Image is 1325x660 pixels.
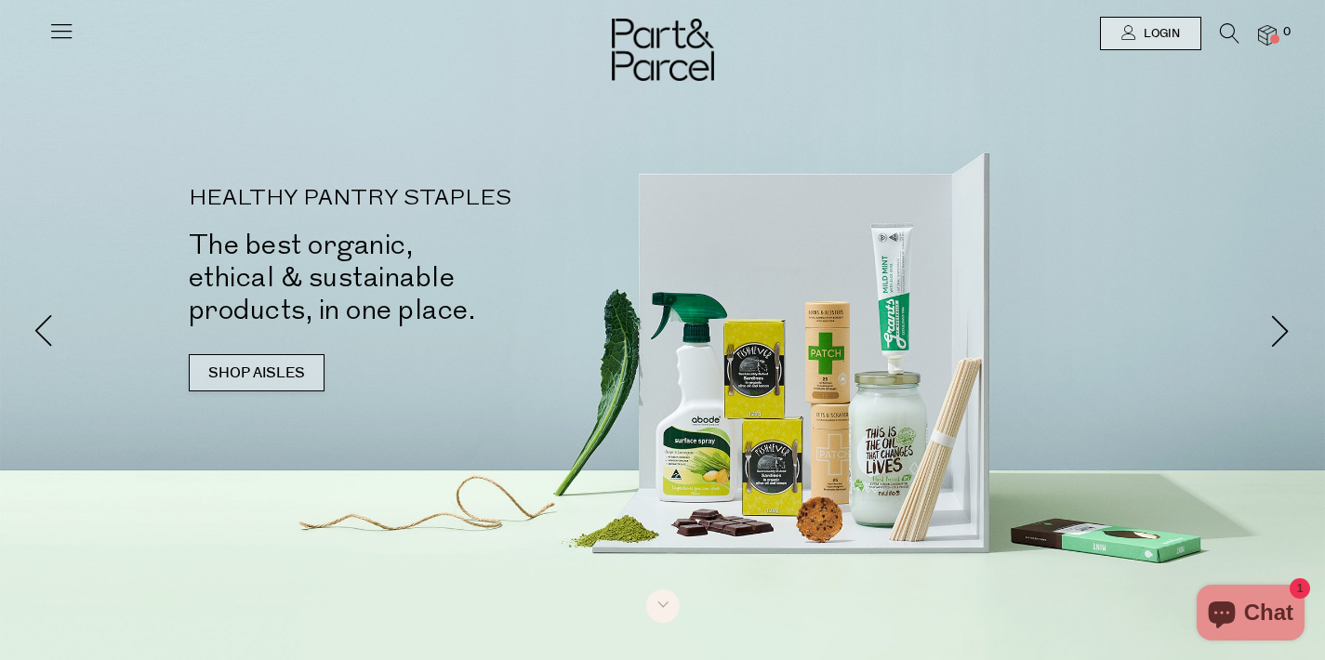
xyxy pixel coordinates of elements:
h2: The best organic, ethical & sustainable products, in one place. [189,229,691,326]
span: 0 [1279,24,1295,41]
span: Login [1139,26,1180,42]
a: 0 [1258,25,1277,45]
p: HEALTHY PANTRY STAPLES [189,188,691,210]
img: Part&Parcel [612,19,714,81]
a: Login [1100,17,1201,50]
inbox-online-store-chat: Shopify online store chat [1191,585,1310,645]
a: SHOP AISLES [189,354,325,391]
